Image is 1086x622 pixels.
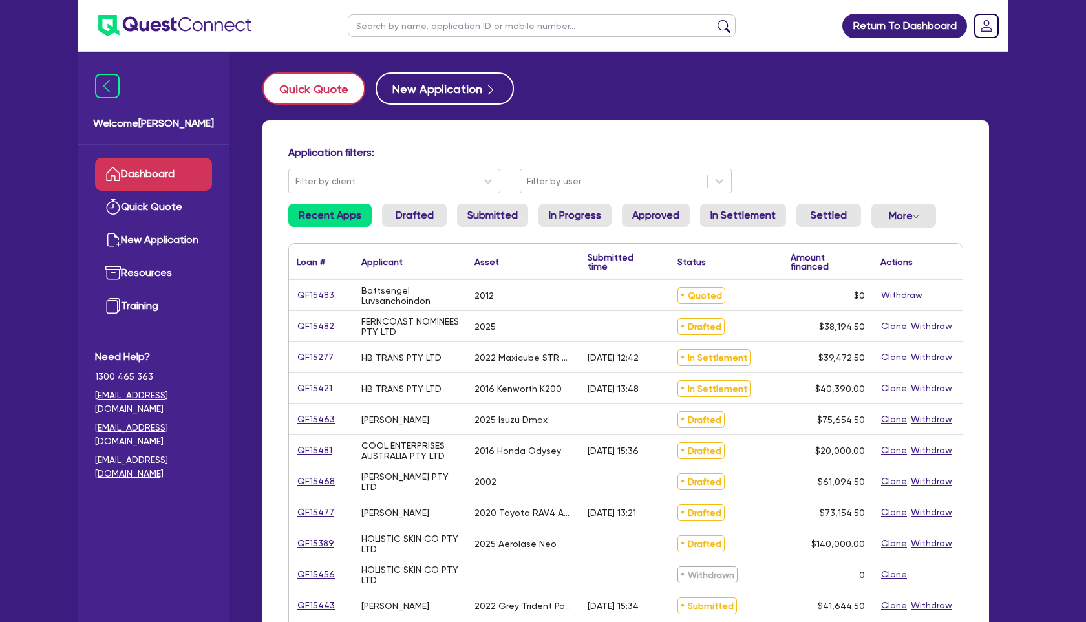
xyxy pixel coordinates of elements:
[677,566,738,583] span: Withdrawn
[105,265,121,281] img: resources
[95,389,212,416] a: [EMAIL_ADDRESS][DOMAIN_NAME]
[474,414,548,425] div: 2025 Isuzu Dmax
[361,471,459,492] div: [PERSON_NAME] PTY LTD
[880,319,908,334] button: Clone
[910,474,953,489] button: Withdraw
[910,536,953,551] button: Withdraw
[880,474,908,489] button: Clone
[880,567,908,582] button: Clone
[677,257,706,266] div: Status
[361,316,459,337] div: FERNCOAST NOMINEES PTY LTD
[105,232,121,248] img: new-application
[376,72,514,105] a: New Application
[297,257,325,266] div: Loan #
[297,474,335,489] a: QF15468
[474,477,496,487] div: 2002
[95,370,212,383] span: 1300 465 363
[361,257,403,266] div: Applicant
[677,535,725,552] span: Drafted
[880,598,908,613] button: Clone
[818,477,865,487] span: $61,094.50
[474,383,562,394] div: 2016 Kenworth K200
[880,505,908,520] button: Clone
[880,443,908,458] button: Clone
[910,319,953,334] button: Withdraw
[677,380,751,397] span: In Settlement
[95,421,212,448] a: [EMAIL_ADDRESS][DOMAIN_NAME]
[842,14,967,38] a: Return To Dashboard
[288,204,372,227] a: Recent Apps
[95,191,212,224] a: Quick Quote
[818,601,865,611] span: $41,644.50
[910,505,953,520] button: Withdraw
[910,412,953,427] button: Withdraw
[105,298,121,314] img: training
[457,204,528,227] a: Submitted
[105,199,121,215] img: quick-quote
[361,383,442,394] div: HB TRANS PTY LTD
[796,204,861,227] a: Settled
[297,412,335,427] a: QF15463
[588,445,639,456] div: [DATE] 15:36
[815,445,865,456] span: $20,000.00
[93,116,214,131] span: Welcome [PERSON_NAME]
[297,319,335,334] a: QF15482
[474,321,496,332] div: 2025
[361,440,459,461] div: COOL ENTERPRISES AUSTRALIA PTY LTD
[910,443,953,458] button: Withdraw
[880,257,913,266] div: Actions
[880,381,908,396] button: Clone
[474,257,499,266] div: Asset
[361,352,442,363] div: HB TRANS PTY LTD
[262,72,376,105] a: Quick Quote
[95,224,212,257] a: New Application
[677,318,725,335] span: Drafted
[791,253,865,271] div: Amount financed
[288,146,963,158] h4: Application filters:
[820,508,865,518] span: $73,154.50
[818,352,865,363] span: $39,472.50
[677,473,725,490] span: Drafted
[588,352,639,363] div: [DATE] 12:42
[297,381,333,396] a: QF15421
[95,349,212,365] span: Need Help?
[910,350,953,365] button: Withdraw
[95,453,212,480] a: [EMAIL_ADDRESS][DOMAIN_NAME]
[677,349,751,366] span: In Settlement
[588,253,650,271] div: Submitted time
[297,350,334,365] a: QF15277
[815,383,865,394] span: $40,390.00
[474,539,557,549] div: 2025 Aerolase Neo
[95,74,120,98] img: icon-menu-close
[297,443,333,458] a: QF15481
[819,321,865,332] span: $38,194.50
[95,257,212,290] a: Resources
[297,288,335,303] a: QF15483
[297,536,335,551] a: QF15389
[871,204,936,228] button: Dropdown toggle
[95,290,212,323] a: Training
[854,290,865,301] span: $0
[297,598,335,613] a: QF15443
[348,14,736,37] input: Search by name, application ID or mobile number...
[474,290,494,301] div: 2012
[361,601,429,611] div: [PERSON_NAME]
[297,567,335,582] a: QF15456
[262,72,365,105] button: Quick Quote
[880,412,908,427] button: Clone
[859,570,865,580] div: 0
[970,9,1003,43] a: Dropdown toggle
[474,352,572,363] div: 2022 Maxicube STR Tri Axle
[677,287,725,304] span: Quoted
[361,533,459,554] div: HOLISTIC SKIN CO PTY LTD
[811,539,865,549] span: $140,000.00
[95,158,212,191] a: Dashboard
[474,601,572,611] div: 2022 Grey Trident Palladium
[817,414,865,425] span: $75,654.50
[474,445,561,456] div: 2016 Honda Odysey
[588,601,639,611] div: [DATE] 15:34
[361,508,429,518] div: [PERSON_NAME]
[700,204,786,227] a: In Settlement
[98,15,251,36] img: quest-connect-logo-blue
[588,383,639,394] div: [DATE] 13:48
